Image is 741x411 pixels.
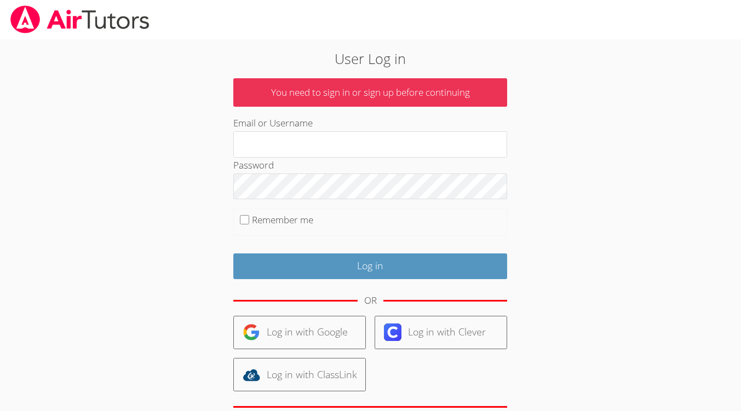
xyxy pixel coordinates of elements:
[233,316,366,349] a: Log in with Google
[364,293,377,309] div: OR
[243,366,260,384] img: classlink-logo-d6bb404cc1216ec64c9a2012d9dc4662098be43eaf13dc465df04b49fa7ab582.svg
[375,316,507,349] a: Log in with Clever
[170,48,571,69] h2: User Log in
[233,358,366,391] a: Log in with ClassLink
[233,117,313,129] label: Email or Username
[233,159,274,171] label: Password
[233,253,507,279] input: Log in
[384,323,401,341] img: clever-logo-6eab21bc6e7a338710f1a6ff85c0baf02591cd810cc4098c63d3a4b26e2feb20.svg
[243,323,260,341] img: google-logo-50288ca7cdecda66e5e0955fdab243c47b7ad437acaf1139b6f446037453330a.svg
[233,78,507,107] p: You need to sign in or sign up before continuing
[9,5,151,33] img: airtutors_banner-c4298cdbf04f3fff15de1276eac7730deb9818008684d7c2e4769d2f7ddbe033.png
[252,213,313,226] label: Remember me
